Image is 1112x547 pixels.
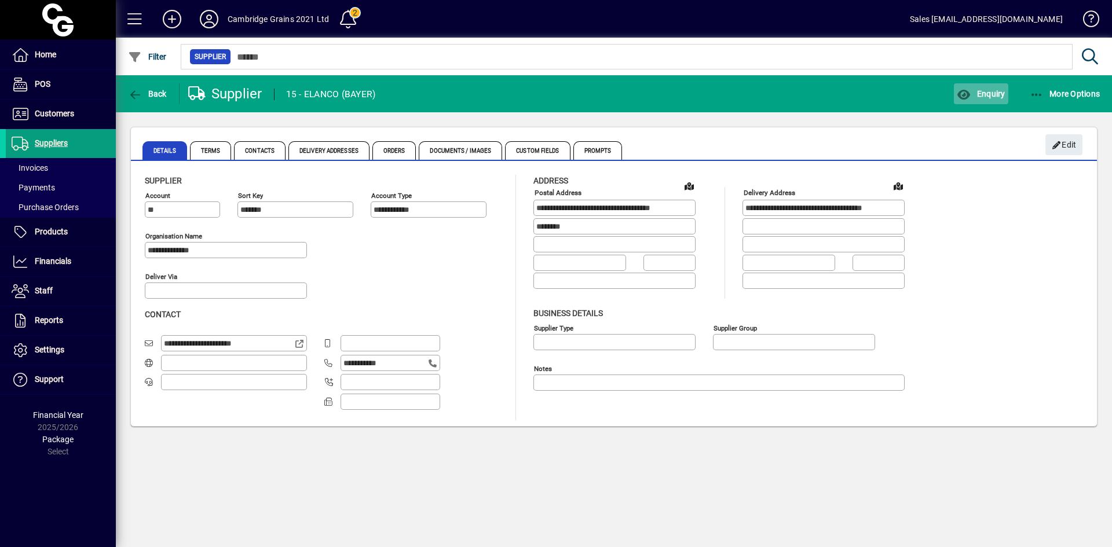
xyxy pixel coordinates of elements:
mat-label: Account [145,192,170,200]
span: More Options [1030,89,1100,98]
span: Address [533,176,568,185]
span: Settings [35,345,64,354]
span: Business details [533,309,603,318]
span: Prompts [573,141,623,160]
mat-label: Account Type [371,192,412,200]
span: Support [35,375,64,384]
mat-label: Notes [534,364,552,372]
span: Purchase Orders [12,203,79,212]
span: Payments [12,183,55,192]
span: Edit [1052,135,1077,155]
div: Cambridge Grains 2021 Ltd [228,10,329,28]
span: Documents / Images [419,141,502,160]
span: Home [35,50,56,59]
a: Settings [6,336,116,365]
button: Edit [1045,134,1082,155]
mat-label: Sort key [238,192,263,200]
button: Back [125,83,170,104]
a: Payments [6,178,116,197]
mat-label: Deliver via [145,273,177,281]
a: View on map [680,177,698,195]
span: Supplier [145,176,182,185]
a: Support [6,365,116,394]
span: Invoices [12,163,48,172]
a: Products [6,218,116,247]
span: Contacts [234,141,286,160]
span: Customers [35,109,74,118]
span: Orders [372,141,416,160]
span: Filter [128,52,167,61]
span: Delivery Addresses [288,141,370,160]
span: Custom Fields [505,141,570,160]
span: POS [35,79,50,89]
a: Financials [6,247,116,276]
span: Suppliers [35,138,68,148]
a: Invoices [6,158,116,178]
div: Supplier [188,85,262,103]
span: Package [42,435,74,444]
a: View on map [889,177,908,195]
div: 15 - ELANCO (BAYER) [286,85,376,104]
button: Profile [191,9,228,30]
span: Terms [190,141,232,160]
button: Add [153,9,191,30]
a: Customers [6,100,116,129]
span: Staff [35,286,53,295]
span: Financial Year [33,410,83,420]
button: More Options [1027,83,1103,104]
span: Financials [35,256,71,266]
span: Back [128,89,167,98]
button: Filter [125,46,170,67]
app-page-header-button: Back [116,83,180,104]
span: Enquiry [957,89,1005,98]
span: Supplier [195,51,226,63]
div: Sales [EMAIL_ADDRESS][DOMAIN_NAME] [910,10,1063,28]
a: Home [6,41,116,69]
a: Knowledge Base [1074,2,1098,40]
button: Enquiry [954,83,1008,104]
a: Reports [6,306,116,335]
a: POS [6,70,116,99]
mat-label: Organisation name [145,232,202,240]
mat-label: Supplier type [534,324,573,332]
span: Contact [145,310,181,319]
a: Staff [6,277,116,306]
span: Details [142,141,187,160]
span: Reports [35,315,63,325]
a: Purchase Orders [6,197,116,217]
span: Products [35,227,68,236]
mat-label: Supplier group [714,324,757,332]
